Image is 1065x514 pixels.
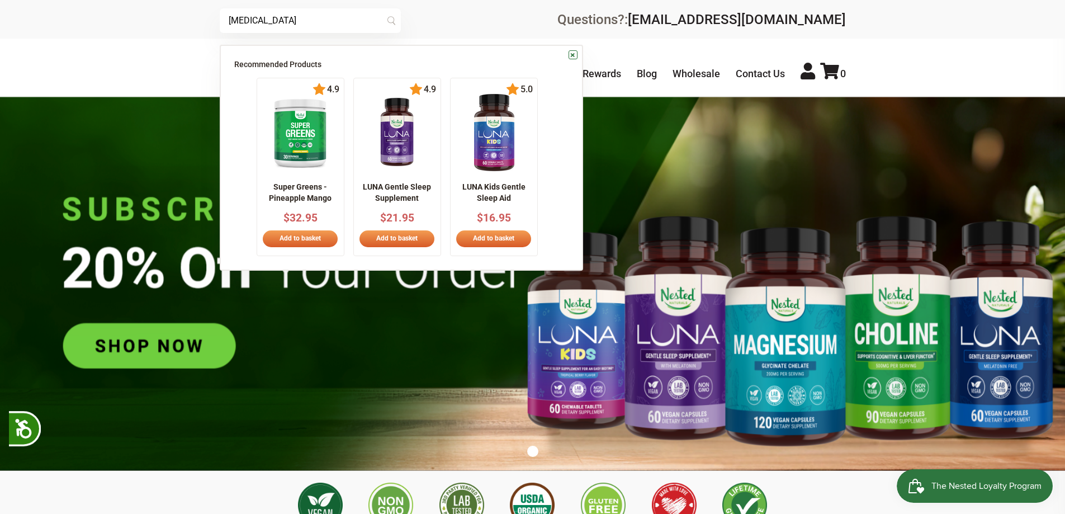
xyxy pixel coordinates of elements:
[234,60,321,69] span: Recommended Products
[506,83,519,96] img: star.svg
[359,230,434,247] a: Add to basket
[549,161,560,172] button: Next
[897,469,1054,503] iframe: Button to open loyalty program pop-up
[519,84,533,95] span: 5.0
[455,182,533,204] p: LUNA Kids Gentle Sleep Aid
[262,182,339,204] p: Super Greens - Pineapple Mango
[736,68,785,79] a: Contact Us
[455,93,533,172] img: 1_edfe67ed-9f0f-4eb3-a1ff-0a9febdc2b11_x140.png
[313,83,326,96] img: star.svg
[266,93,334,172] img: imgpsh_fullsize_anim_-_2025-02-26T222351.371_x140.png
[569,50,578,59] a: ×
[820,68,846,79] a: 0
[263,230,338,247] a: Add to basket
[283,211,318,224] span: $32.95
[456,230,531,247] a: Add to basket
[673,68,720,79] a: Wholesale
[423,84,436,95] span: 4.9
[557,13,846,26] div: Questions?:
[637,68,657,79] a: Blog
[358,182,436,204] p: LUNA Gentle Sleep Supplement
[840,68,846,79] span: 0
[380,211,414,224] span: $21.95
[326,84,339,95] span: 4.9
[527,446,538,457] button: 1 of 1
[477,211,511,224] span: $16.95
[220,8,401,33] input: Try "Sleeping"
[409,83,423,96] img: star.svg
[628,12,846,27] a: [EMAIL_ADDRESS][DOMAIN_NAME]
[367,93,427,172] img: NN_LUNA_US_60_front_1_x140.png
[231,161,243,172] button: Previous
[548,68,621,79] a: Nested Rewards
